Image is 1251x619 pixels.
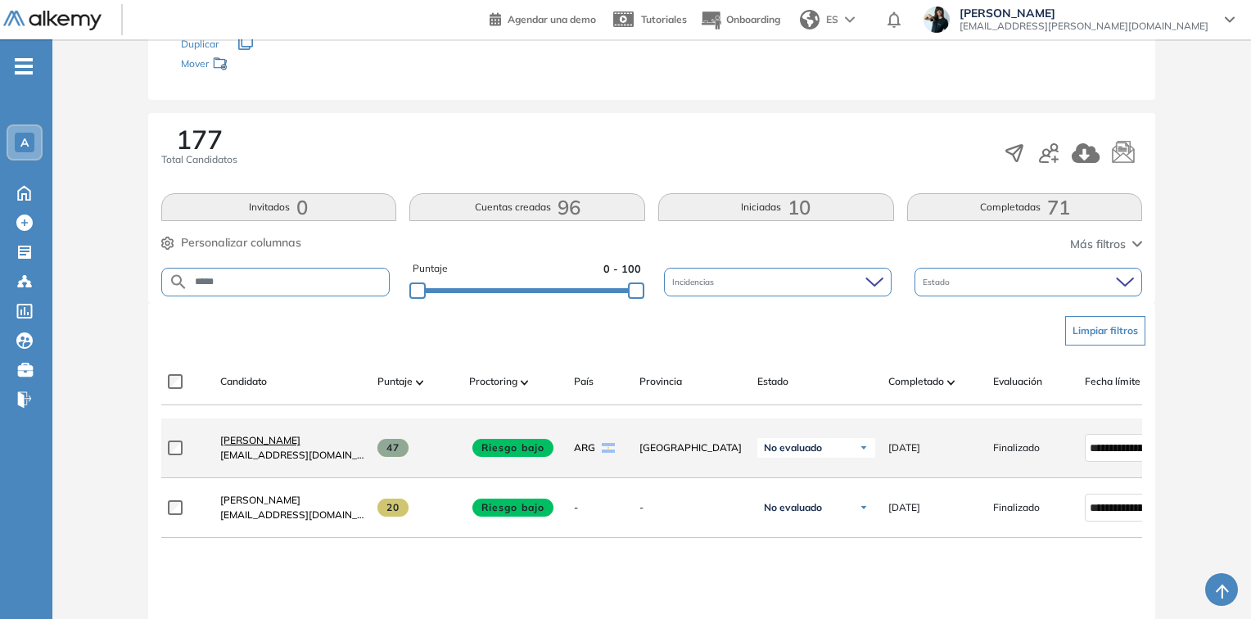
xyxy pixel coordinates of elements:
div: Incidencias [664,268,892,296]
button: Limpiar filtros [1065,316,1145,346]
span: - [574,500,578,515]
span: Duplicar [181,38,219,50]
span: Finalizado [993,500,1040,515]
span: No evaluado [764,501,822,514]
img: Ícono de flecha [859,503,869,513]
i: - [15,65,33,68]
img: Logo [3,11,102,31]
span: [EMAIL_ADDRESS][DOMAIN_NAME] [220,448,364,463]
span: A [20,136,29,149]
span: Personalizar columnas [181,234,301,251]
img: world [800,10,820,29]
span: 47 [377,439,409,457]
span: Incidencias [672,276,717,288]
a: [PERSON_NAME] [220,433,364,448]
button: Personalizar columnas [161,234,301,251]
span: Onboarding [726,13,780,25]
span: [EMAIL_ADDRESS][DOMAIN_NAME] [220,508,364,522]
span: [EMAIL_ADDRESS][PERSON_NAME][DOMAIN_NAME] [960,20,1208,33]
span: Riesgo bajo [472,499,554,517]
span: Estado [923,276,953,288]
span: 177 [176,126,223,152]
span: [DATE] [888,500,920,515]
button: Más filtros [1070,236,1142,253]
span: Total Candidatos [161,152,237,167]
span: Más filtros [1070,236,1126,253]
a: Agendar una demo [490,8,596,28]
span: Agendar una demo [508,13,596,25]
img: [missing "en.ARROW_ALT" translation] [947,380,955,385]
button: Invitados0 [161,193,397,221]
span: - [639,500,744,515]
span: ARG [574,441,595,455]
span: [PERSON_NAME] [220,434,300,446]
span: [GEOGRAPHIC_DATA] [639,441,744,455]
span: Tutoriales [641,13,687,25]
span: No evaluado [764,441,822,454]
span: Provincia [639,374,682,389]
div: Mover [181,50,345,80]
span: Estado [757,374,788,389]
span: Puntaje [377,374,413,389]
span: [PERSON_NAME] [220,494,300,506]
span: 0 - 100 [603,261,641,277]
span: Finalizado [993,441,1040,455]
span: Riesgo bajo [472,439,554,457]
button: Onboarding [700,2,780,38]
span: Candidato [220,374,267,389]
a: [PERSON_NAME] [220,493,364,508]
button: Iniciadas10 [658,193,894,221]
button: Cuentas creadas96 [409,193,645,221]
img: ARG [602,443,615,453]
span: [DATE] [888,441,920,455]
span: Evaluación [993,374,1042,389]
div: Estado [915,268,1142,296]
span: Puntaje [413,261,448,277]
img: SEARCH_ALT [169,272,188,292]
span: Fecha límite [1085,374,1140,389]
img: Ícono de flecha [859,443,869,453]
span: ES [826,12,838,27]
span: 20 [377,499,409,517]
span: Proctoring [469,374,517,389]
span: Completado [888,374,944,389]
span: País [574,374,594,389]
img: arrow [845,16,855,23]
span: [PERSON_NAME] [960,7,1208,20]
img: [missing "en.ARROW_ALT" translation] [416,380,424,385]
img: [missing "en.ARROW_ALT" translation] [521,380,529,385]
button: Completadas71 [907,193,1143,221]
